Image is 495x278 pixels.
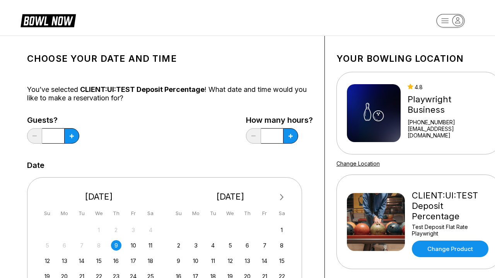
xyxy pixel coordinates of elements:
div: Not available Tuesday, October 7th, 2025 [77,240,87,251]
div: Choose Sunday, November 9th, 2025 [173,256,184,266]
div: CLIENT:UI:TEST Deposit Percentage [412,190,490,222]
div: Mo [191,208,201,219]
div: Choose Friday, October 17th, 2025 [128,256,138,266]
div: Test Deposit Flat Rate Playwright [412,224,490,237]
div: Choose Monday, November 3rd, 2025 [191,240,201,251]
div: Choose Thursday, November 13th, 2025 [242,256,253,266]
div: [DATE] [171,192,290,202]
div: Not available Thursday, October 2nd, 2025 [111,225,121,235]
div: Choose Saturday, November 15th, 2025 [277,256,287,266]
div: Not available Friday, October 3rd, 2025 [128,225,138,235]
div: Tu [77,208,87,219]
div: Choose Friday, November 7th, 2025 [259,240,270,251]
h1: Choose your Date and time [27,53,313,64]
div: Th [111,208,121,219]
div: Choose Saturday, October 11th, 2025 [145,240,156,251]
span: CLIENT:UI:TEST Deposit Percentage [80,85,205,93]
label: Guests? [27,116,79,124]
div: Choose Friday, November 14th, 2025 [259,256,270,266]
div: Choose Wednesday, October 15th, 2025 [94,256,104,266]
div: Playwright Business [408,94,490,115]
div: Mo [59,208,70,219]
div: Choose Tuesday, October 14th, 2025 [77,256,87,266]
div: [PHONE_NUMBER] [408,119,490,125]
div: Choose Thursday, October 9th, 2025 [111,240,121,251]
div: Choose Wednesday, November 5th, 2025 [225,240,236,251]
img: Playwright Business [347,84,401,142]
div: Choose Thursday, October 16th, 2025 [111,256,121,266]
div: Fr [259,208,270,219]
div: Choose Tuesday, November 11th, 2025 [208,256,218,266]
div: Not available Wednesday, October 1st, 2025 [94,225,104,235]
div: Choose Saturday, October 18th, 2025 [145,256,156,266]
div: Choose Saturday, November 8th, 2025 [277,240,287,251]
div: Sa [145,208,156,219]
div: 4.8 [408,84,490,90]
div: Choose Sunday, October 12th, 2025 [42,256,53,266]
div: Su [42,208,53,219]
div: Tu [208,208,218,219]
div: Sa [277,208,287,219]
label: Date [27,161,44,170]
div: Not available Saturday, October 4th, 2025 [145,225,156,235]
div: Choose Saturday, November 1st, 2025 [277,225,287,235]
div: Not available Sunday, October 5th, 2025 [42,240,53,251]
div: Not available Wednesday, October 8th, 2025 [94,240,104,251]
div: Su [173,208,184,219]
div: Choose Sunday, November 2nd, 2025 [173,240,184,251]
a: Change Location [336,160,380,167]
div: Fr [128,208,138,219]
div: Choose Wednesday, November 12th, 2025 [225,256,236,266]
div: Choose Monday, November 10th, 2025 [191,256,201,266]
div: Choose Tuesday, November 4th, 2025 [208,240,218,251]
label: How many hours? [246,116,313,124]
a: [EMAIL_ADDRESS][DOMAIN_NAME] [408,125,490,139]
div: We [225,208,236,219]
div: You’ve selected ! What date and time would you like to make a reservation for? [27,85,313,102]
div: [DATE] [39,192,159,202]
img: CLIENT:UI:TEST Deposit Percentage [347,193,405,251]
button: Next Month [276,191,288,203]
div: We [94,208,104,219]
div: Th [242,208,253,219]
div: Choose Monday, October 13th, 2025 [59,256,70,266]
div: Not available Monday, October 6th, 2025 [59,240,70,251]
div: Choose Thursday, November 6th, 2025 [242,240,253,251]
div: Choose Friday, October 10th, 2025 [128,240,138,251]
a: Change Product [412,241,488,257]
